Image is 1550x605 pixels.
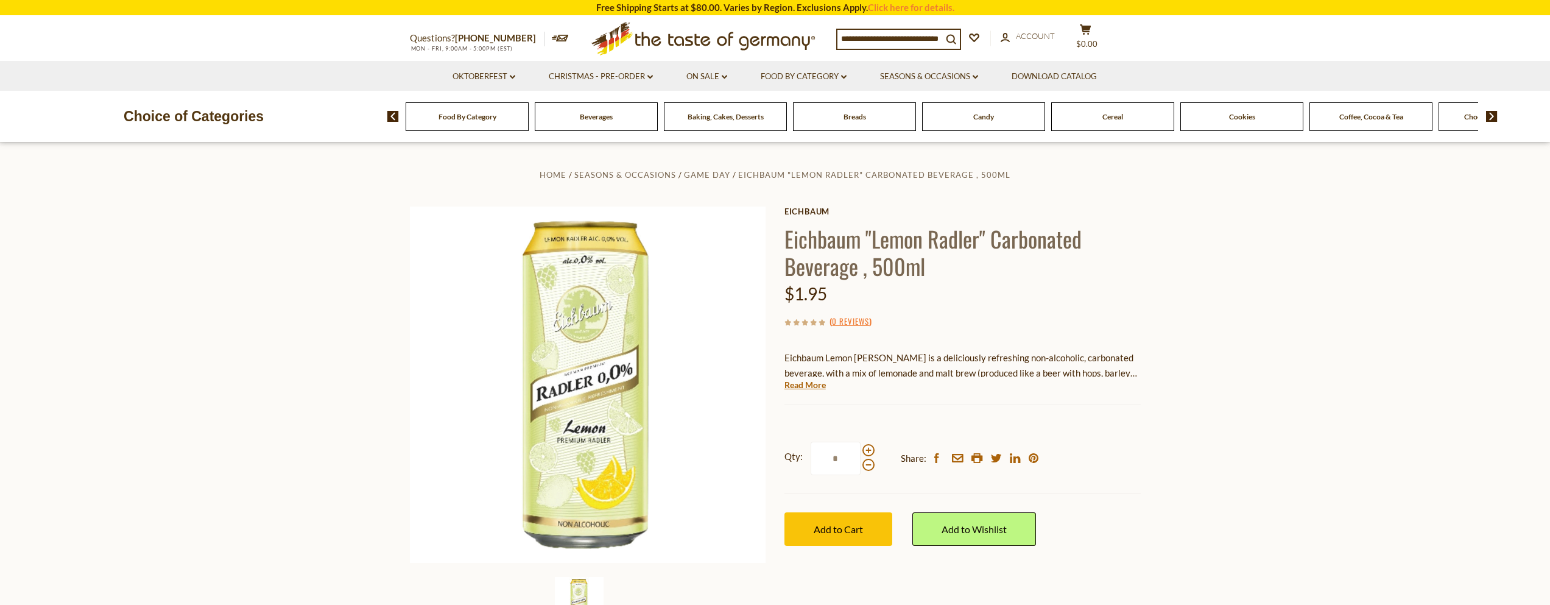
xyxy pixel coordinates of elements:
a: Breads [844,112,866,121]
button: Add to Cart [784,512,892,546]
a: Coffee, Cocoa & Tea [1339,112,1403,121]
a: Click here for details. [868,2,954,13]
a: Eichbaum "Lemon Radler" Carbonated Beverage , 500ml [738,170,1010,180]
a: [PHONE_NUMBER] [455,32,536,43]
a: Baking, Cakes, Desserts [688,112,764,121]
span: $0.00 [1076,39,1097,49]
a: Candy [973,112,994,121]
a: Food By Category [761,70,847,83]
a: Game Day [684,170,730,180]
a: Cereal [1102,112,1123,121]
a: Read More [784,379,826,391]
a: Account [1001,30,1055,43]
p: Eichbaum Lemon [PERSON_NAME] is a deliciously refreshing non-alcoholic, carbonated beverage, with... [784,350,1141,381]
a: Download Catalog [1012,70,1097,83]
a: Eichbaum [784,207,1141,216]
a: Chocolate & Marzipan [1464,112,1537,121]
span: Add to Cart [814,523,863,535]
a: Add to Wishlist [912,512,1036,546]
h1: Eichbaum "Lemon Radler" Carbonated Beverage , 500ml [784,225,1141,280]
span: Account [1016,31,1055,41]
a: Food By Category [439,112,496,121]
span: MON - FRI, 9:00AM - 5:00PM (EST) [410,45,513,52]
a: Home [540,170,566,180]
img: next arrow [1486,111,1498,122]
img: Eichbaum "Lemon Radler" Carbonated Beverage , 500ml [410,207,766,563]
img: previous arrow [387,111,399,122]
a: On Sale [686,70,727,83]
a: Cookies [1229,112,1255,121]
input: Qty: [811,442,861,475]
a: Seasons & Occasions [880,70,978,83]
span: Share: [901,451,926,466]
strong: Qty: [784,449,803,464]
span: $1.95 [784,283,827,304]
a: Seasons & Occasions [574,170,676,180]
span: ( ) [830,315,872,327]
button: $0.00 [1068,24,1104,54]
p: Questions? [410,30,545,46]
a: Oktoberfest [453,70,515,83]
a: Christmas - PRE-ORDER [549,70,653,83]
a: 0 Reviews [832,315,869,328]
a: Beverages [580,112,613,121]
